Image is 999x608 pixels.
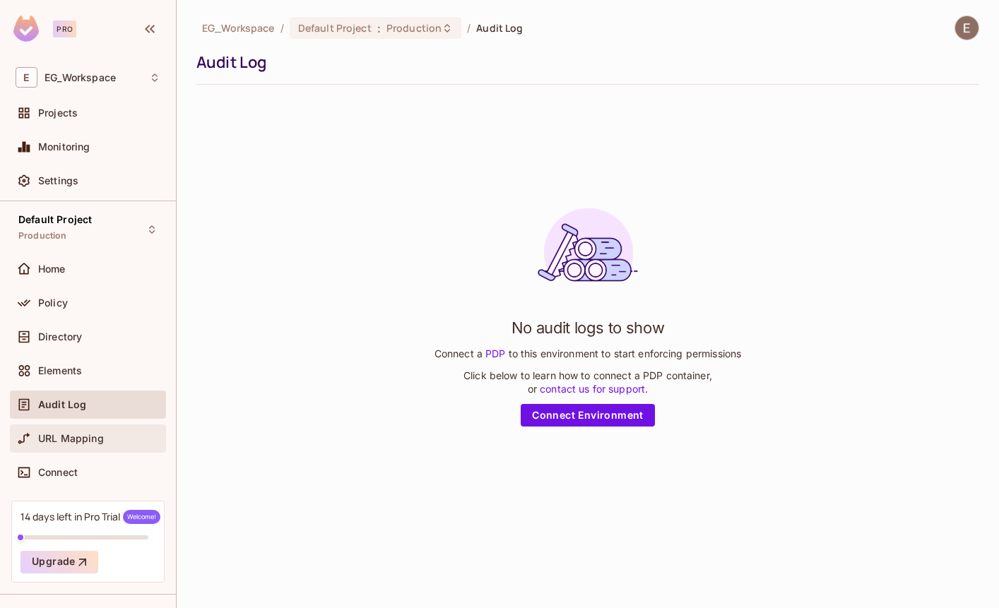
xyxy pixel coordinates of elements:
[476,21,523,35] span: Audit Log
[18,230,67,242] span: Production
[38,107,78,119] span: Projects
[196,52,972,73] div: Audit Log
[377,23,382,34] span: :
[463,369,712,395] p: Click below to learn how to connect a PDP container, or
[38,399,86,410] span: Audit Log
[38,365,82,376] span: Elements
[38,297,68,309] span: Policy
[38,175,78,186] span: Settings
[16,67,37,88] span: E
[202,21,275,35] span: the active workspace
[512,317,665,338] h1: No audit logs to show
[435,347,741,360] p: Connect a to this environment to start enforcing permissions
[483,347,509,359] a: PDP
[280,21,284,35] li: /
[38,433,104,444] span: URL Mapping
[537,383,648,395] a: contact us for support.
[521,404,655,427] a: Connect Environment
[123,510,160,524] span: Welcome!
[298,21,372,35] span: Default Project
[13,16,39,42] img: SReyMgAAAABJRU5ErkJggg==
[53,20,76,37] div: Pro
[955,16,979,40] img: Eckhard Goedeke
[45,72,116,83] span: Workspace: EG_Workspace
[20,551,98,573] button: Upgrade
[18,214,92,225] span: Default Project
[20,510,160,524] div: 14 days left in Pro Trial
[38,141,90,153] span: Monitoring
[467,21,471,35] li: /
[38,467,78,478] span: Connect
[38,331,82,342] span: Directory
[38,263,66,275] span: Home
[386,21,442,35] span: Production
